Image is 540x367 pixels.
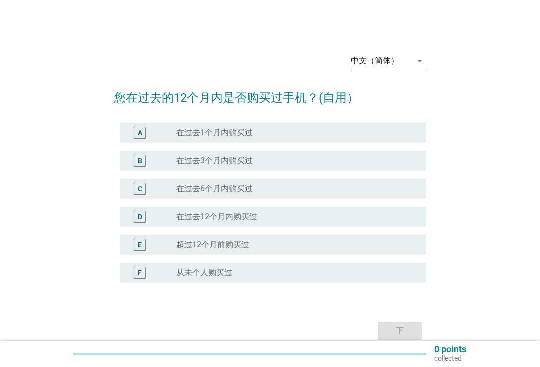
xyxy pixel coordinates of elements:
div: 中文（简体） [351,56,399,65]
label: 在过去12个月内购买过 [176,212,257,222]
p: 0 points [434,345,466,354]
i: arrow_drop_down [414,55,426,67]
div: E [138,240,142,250]
label: 在过去3个月内购买过 [176,156,253,166]
label: 从未个人购买过 [176,268,232,278]
div: C [138,184,142,194]
div: F [138,268,142,278]
p: collected [434,354,466,363]
h2: 您在过去的12个月内是否购买过手机？(自用） [114,79,426,107]
div: D [138,212,142,222]
label: 超过12个月前购买过 [176,240,249,250]
div: A [138,128,142,138]
div: B [138,156,142,166]
label: 在过去1个月内购买过 [176,128,253,138]
label: 在过去6个月内购买过 [176,184,253,194]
